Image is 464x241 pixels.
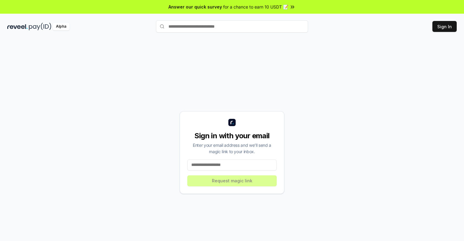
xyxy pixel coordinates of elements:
[432,21,457,32] button: Sign In
[223,4,288,10] span: for a chance to earn 10 USDT 📝
[29,23,51,30] img: pay_id
[228,119,236,126] img: logo_small
[187,142,277,155] div: Enter your email address and we’ll send a magic link to your inbox.
[7,23,28,30] img: reveel_dark
[168,4,222,10] span: Answer our quick survey
[187,131,277,141] div: Sign in with your email
[53,23,70,30] div: Alpha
